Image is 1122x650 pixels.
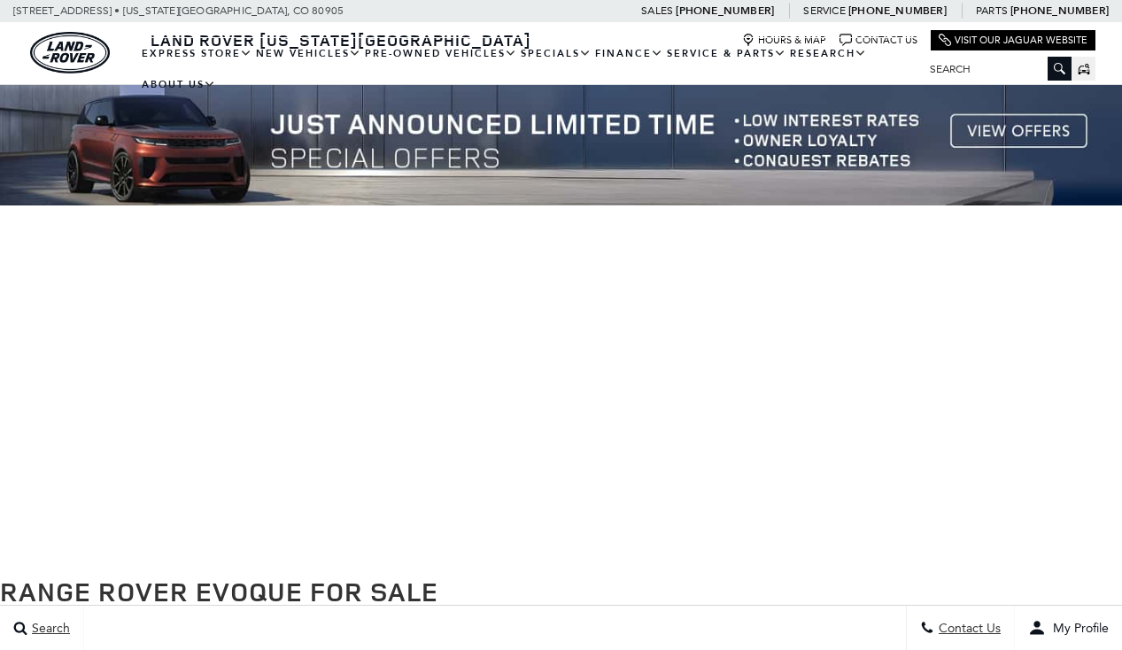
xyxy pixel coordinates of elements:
[30,32,110,74] a: land-rover
[254,38,363,69] a: New Vehicles
[140,29,542,50] a: Land Rover [US_STATE][GEOGRAPHIC_DATA]
[140,69,218,100] a: About Us
[140,38,254,69] a: EXPRESS STORE
[742,34,826,47] a: Hours & Map
[13,4,344,17] a: [STREET_ADDRESS] • [US_STATE][GEOGRAPHIC_DATA], CO 80905
[939,34,1087,47] a: Visit Our Jaguar Website
[140,38,917,100] nav: Main Navigation
[976,4,1008,17] span: Parts
[363,38,519,69] a: Pre-Owned Vehicles
[917,58,1072,80] input: Search
[676,4,774,18] a: [PHONE_NUMBER]
[641,4,673,17] span: Sales
[665,38,788,69] a: Service & Parts
[593,38,665,69] a: Finance
[934,621,1001,636] span: Contact Us
[519,38,593,69] a: Specials
[848,4,947,18] a: [PHONE_NUMBER]
[151,29,531,50] span: Land Rover [US_STATE][GEOGRAPHIC_DATA]
[803,4,845,17] span: Service
[840,34,917,47] a: Contact Us
[1010,4,1109,18] a: [PHONE_NUMBER]
[788,38,869,69] a: Research
[30,32,110,74] img: Land Rover
[1046,621,1109,636] span: My Profile
[27,621,70,636] span: Search
[1015,606,1122,650] button: user-profile-menu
